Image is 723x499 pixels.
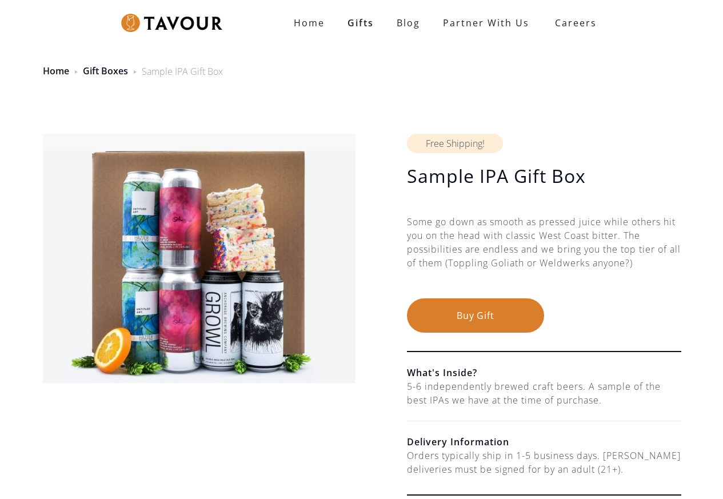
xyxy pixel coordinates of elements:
h1: Sample IPA Gift Box [407,165,681,187]
strong: Home [294,17,325,29]
a: partner with us [432,11,541,34]
div: 5-6 independently brewed craft beers. A sample of the best IPAs we have at the time of purchase. [407,380,681,407]
a: Gifts [336,11,385,34]
div: Some go down as smooth as pressed juice while others hit you on the head with classic West Coast ... [407,215,681,298]
a: Gift Boxes [83,65,128,77]
strong: Careers [555,11,597,34]
a: Blog [385,11,432,34]
button: Buy Gift [407,298,544,333]
div: Orders typically ship in 1-5 business days. [PERSON_NAME] deliveries must be signed for by an adu... [407,449,681,476]
h6: What's Inside? [407,366,681,380]
a: Home [43,65,69,77]
div: Free Shipping! [407,134,503,153]
a: Careers [541,7,605,39]
a: Home [282,11,336,34]
div: Sample IPA Gift Box [142,65,223,78]
h6: Delivery Information [407,435,681,449]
